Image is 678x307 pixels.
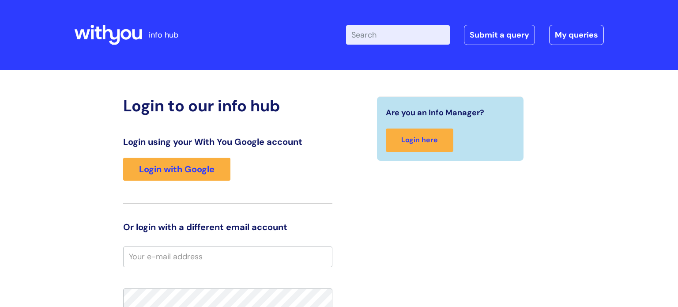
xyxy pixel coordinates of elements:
a: My queries [549,25,604,45]
span: Are you an Info Manager? [386,106,484,120]
h3: Login using your With You Google account [123,136,332,147]
a: Submit a query [464,25,535,45]
h2: Login to our info hub [123,96,332,115]
input: Your e-mail address [123,246,332,267]
input: Search [346,25,450,45]
a: Login here [386,129,453,152]
h3: Or login with a different email account [123,222,332,232]
a: Login with Google [123,158,230,181]
p: info hub [149,28,178,42]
